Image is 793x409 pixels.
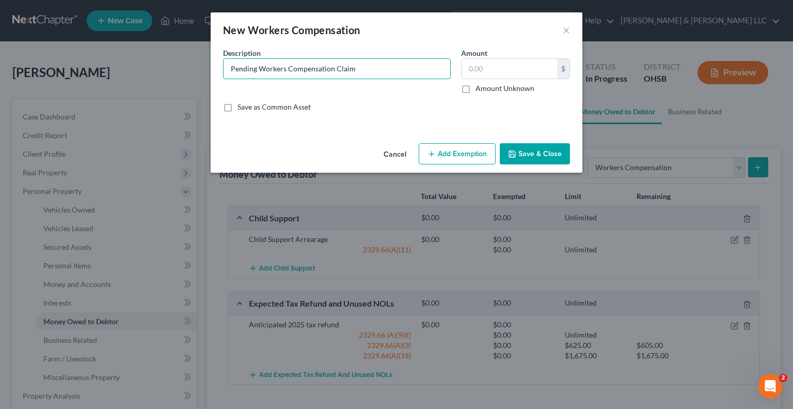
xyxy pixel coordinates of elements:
[462,59,557,79] input: 0.00
[475,83,534,94] label: Amount Unknown
[779,374,787,382] span: 2
[557,59,569,79] div: $
[223,23,360,37] div: New Workers Compensation
[237,102,311,112] label: Save as Common Asset
[375,144,415,165] button: Cancel
[563,24,570,36] button: ×
[758,374,783,399] iframe: Intercom live chat
[500,143,570,165] button: Save & Close
[224,59,450,79] input: Describe...
[461,48,487,58] label: Amount
[419,143,496,165] button: Add Exemption
[223,49,261,57] span: Description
